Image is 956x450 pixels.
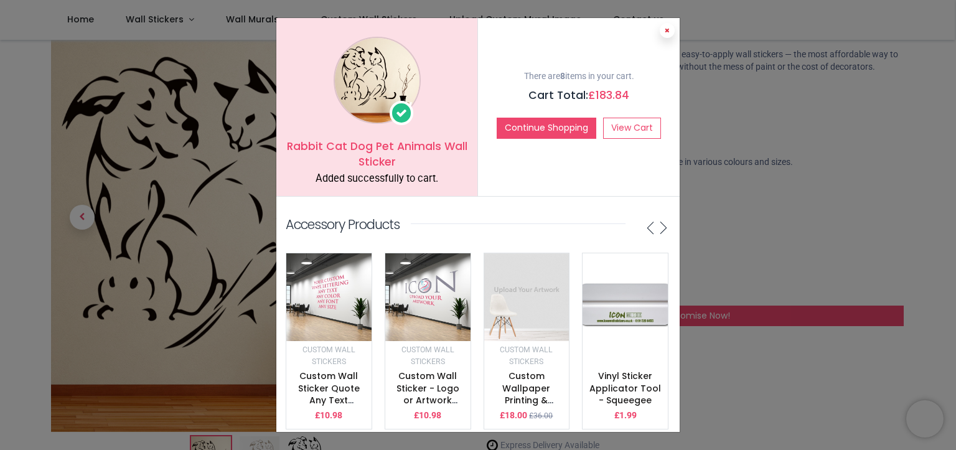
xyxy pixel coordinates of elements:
[334,37,421,124] img: image_1024
[603,118,661,139] a: View Cart
[614,410,637,422] p: £
[401,344,454,367] a: Custom Wall Stickers
[500,345,553,367] small: Custom Wall Stickers
[396,370,459,443] a: Custom Wall Sticker - Logo or Artwork Printing - Upload your design
[315,410,342,422] p: £
[583,253,668,353] img: image_512
[302,345,355,367] small: Custom Wall Stickers
[484,253,569,341] img: image_512
[419,410,441,420] span: 10.98
[286,139,468,169] h5: Rabbit Cat Dog Pet Animals Wall Sticker
[320,410,342,420] span: 10.98
[560,71,565,81] b: 8
[414,410,441,422] p: £
[500,410,527,422] p: £
[596,88,629,103] span: 183.84
[487,88,670,103] h5: Cart Total:
[385,253,471,341] img: image_512
[529,411,553,421] small: £
[401,345,454,367] small: Custom Wall Stickers
[286,172,468,186] div: Added successfully to cart.
[286,215,400,233] p: Accessory Products
[497,118,596,139] button: Continue Shopping
[533,411,553,420] span: 36.00
[589,370,661,406] a: Vinyl Sticker Applicator Tool - Squeegee
[619,410,637,420] span: 1.99
[497,370,556,431] a: Custom Wallpaper Printing & Custom Wall Murals
[500,344,553,367] a: Custom Wall Stickers
[505,410,527,420] span: 18.00
[588,88,629,103] span: £
[302,344,355,367] a: Custom Wall Stickers
[286,253,372,341] img: image_512
[487,70,670,83] p: There are items in your cart.
[293,370,365,431] a: Custom Wall Sticker Quote Any Text & Colour - Vinyl Lettering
